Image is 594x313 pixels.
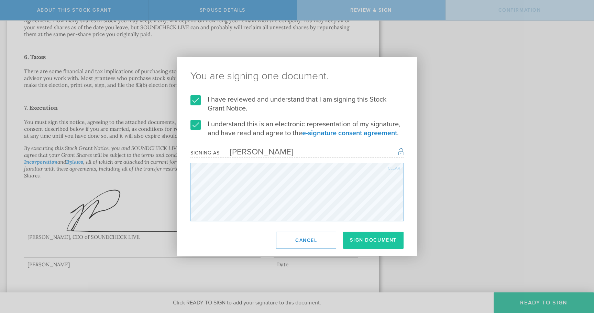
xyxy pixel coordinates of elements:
label: I have reviewed and understand that I am signing this Stock Grant Notice. [190,95,404,113]
button: Cancel [276,232,336,249]
button: Sign Document [343,232,404,249]
div: [PERSON_NAME] [220,147,293,157]
div: Signing as [190,150,220,156]
label: I understand this is an electronic representation of my signature, and have read and agree to the . [190,120,404,138]
a: e-signature consent agreement [302,129,397,137]
ng-pluralize: You are signing one document. [190,71,404,81]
